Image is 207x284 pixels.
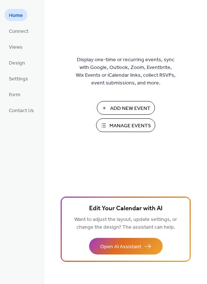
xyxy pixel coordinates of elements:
span: Display one-time or recurring events, sync with Google, Outlook, Zoom, Eventbrite, Wix Events or ... [76,56,176,87]
button: Add New Event [97,101,155,115]
span: Edit Your Calendar with AI [89,204,163,214]
span: Form [9,91,20,99]
span: Manage Events [109,122,151,130]
span: Add New Event [110,105,150,112]
span: Home [9,12,23,20]
a: Connect [4,25,33,37]
span: Contact Us [9,107,34,115]
span: Want to adjust the layout, update settings, or change the design? The assistant can help. [74,215,177,232]
button: Manage Events [96,118,155,132]
span: Connect [9,28,28,35]
button: Open AI Assistant [89,238,163,254]
a: Contact Us [4,104,38,116]
span: Settings [9,75,28,83]
span: Design [9,59,25,67]
span: Views [9,44,23,51]
a: Design [4,56,30,69]
a: Views [4,41,27,53]
a: Form [4,88,25,100]
span: Open AI Assistant [100,243,141,251]
a: Home [4,9,27,21]
a: Settings [4,72,33,84]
